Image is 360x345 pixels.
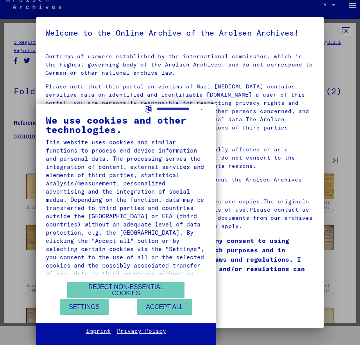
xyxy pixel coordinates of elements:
[67,282,184,298] button: Reject non-essential cookies
[46,138,206,286] div: This website uses cookies and similar functions to process end device information and personal da...
[60,299,109,315] button: Settings
[117,327,166,335] a: Privacy Policy
[86,327,111,335] a: Imprint
[46,115,206,134] div: We use cookies and other technologies.
[137,299,192,315] button: Accept all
